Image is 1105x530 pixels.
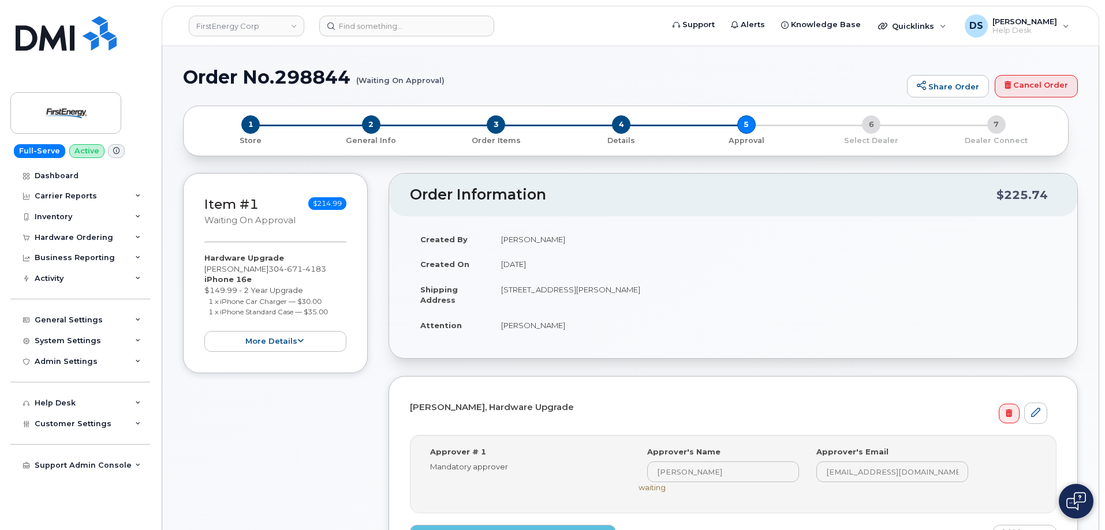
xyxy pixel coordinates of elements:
[420,235,468,244] strong: Created By
[639,483,666,492] span: waiting
[491,251,1057,277] td: [DATE]
[420,321,462,330] strong: Attention
[563,136,680,146] p: Details
[204,215,296,225] small: Waiting On Approval
[1066,492,1086,510] img: Open chat
[420,285,458,305] strong: Shipping Address
[647,461,799,482] input: Input
[420,260,469,269] strong: Created On
[356,67,445,85] small: (Waiting On Approval)
[309,134,434,146] a: 2 General Info
[303,264,326,273] span: 4183
[208,297,322,306] small: 1 x iPhone Car Charger — $30.00
[491,313,1057,338] td: [PERSON_NAME]
[362,115,380,134] span: 2
[183,67,901,87] h1: Order No.298844
[241,115,260,134] span: 1
[268,264,326,273] span: 304
[204,331,346,352] button: more details
[491,227,1057,252] td: [PERSON_NAME]
[208,307,328,316] small: 1 x iPhone Standard Case — $35.00
[284,264,303,273] span: 671
[410,187,996,203] h2: Order Information
[438,136,554,146] p: Order Items
[197,136,304,146] p: Store
[204,196,259,212] a: Item #1
[907,75,989,98] a: Share Order
[204,253,346,352] div: [PERSON_NAME] $149.99 - 2 Year Upgrade
[491,277,1057,313] td: [STREET_ADDRESS][PERSON_NAME]
[647,446,721,457] label: Approver's Name
[816,461,968,482] input: Input
[559,134,684,146] a: 4 Details
[204,253,284,262] strong: Hardware Upgrade
[996,184,1048,206] div: $225.74
[612,115,630,134] span: 4
[204,275,252,284] strong: iPhone 16e
[487,115,505,134] span: 3
[434,134,559,146] a: 3 Order Items
[308,197,346,210] span: $214.99
[410,403,1047,412] h4: [PERSON_NAME], Hardware Upgrade
[995,75,1078,98] a: Cancel Order
[430,461,621,472] div: Mandatory approver
[313,136,430,146] p: General Info
[193,134,309,146] a: 1 Store
[816,446,889,457] label: Approver's Email
[430,446,486,457] label: Approver # 1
